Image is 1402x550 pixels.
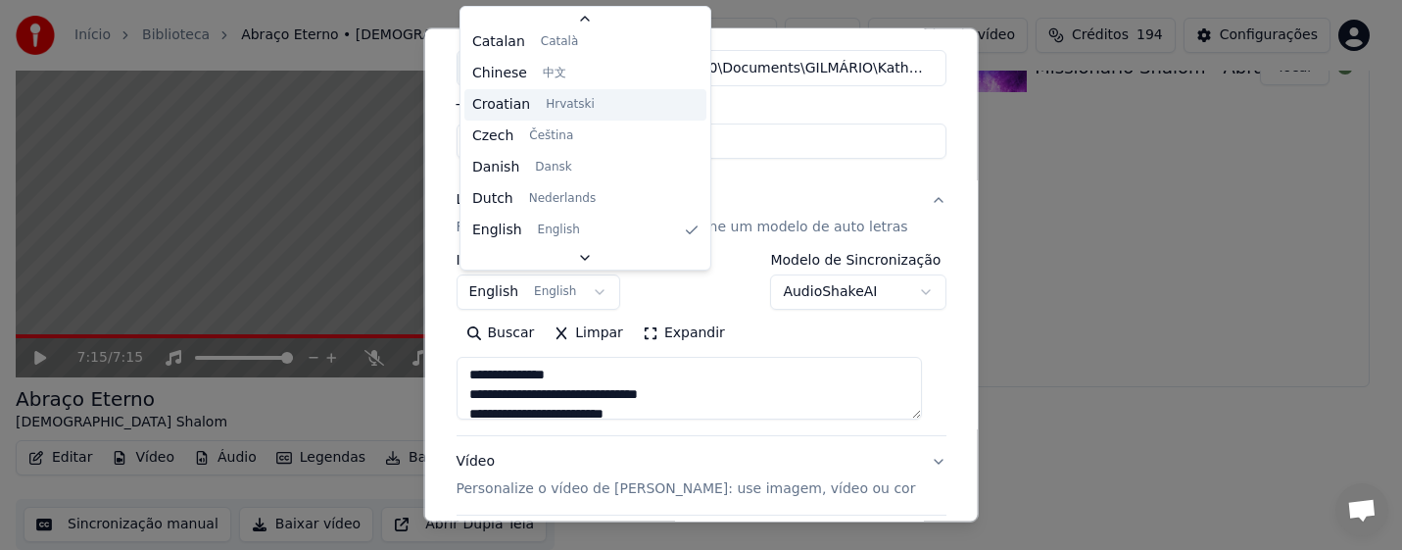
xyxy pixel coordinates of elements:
span: Dutch [472,189,513,209]
span: Croatian [472,95,530,115]
span: Danish [472,158,519,177]
span: Czech [472,126,513,146]
span: Čeština [529,128,573,144]
span: Catalan [472,32,525,52]
span: English [472,221,522,240]
span: Hrvatski [546,97,595,113]
span: Català [541,34,578,50]
span: 中文 [543,66,566,81]
span: Nederlands [529,191,596,207]
span: Dansk [535,160,571,175]
span: English [538,223,580,238]
span: Chinese [472,64,527,83]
